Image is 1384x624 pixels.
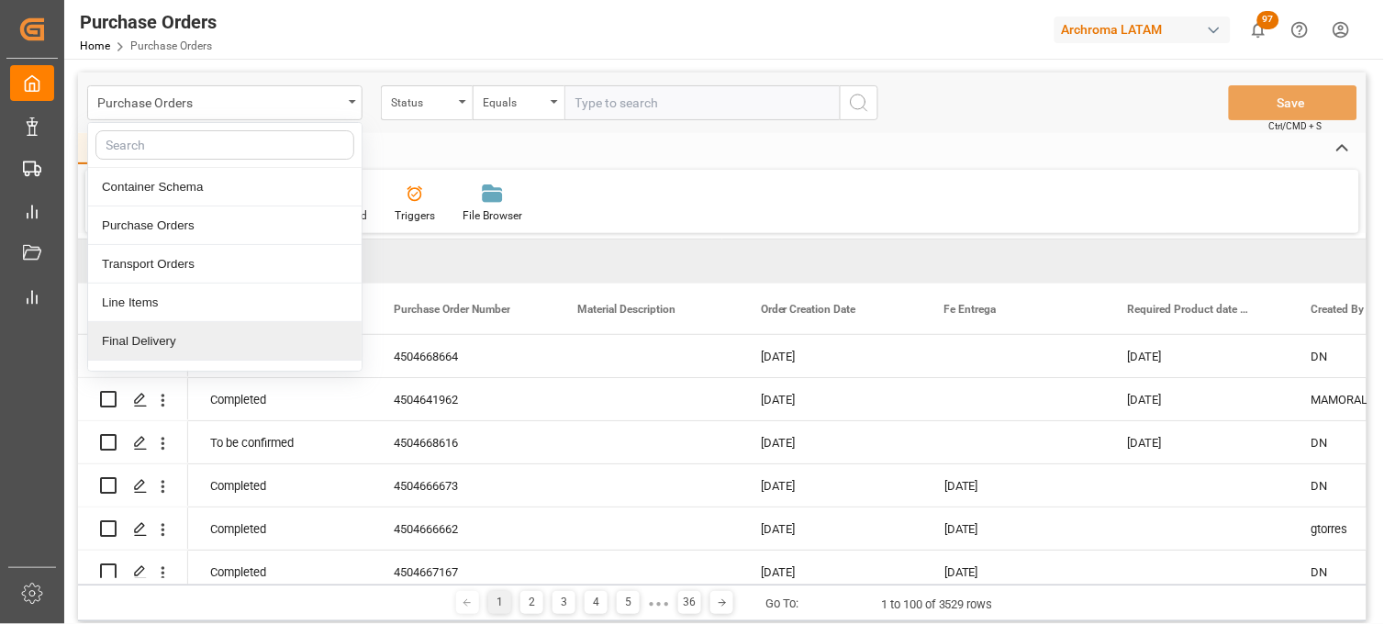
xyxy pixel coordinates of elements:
[840,85,878,120] button: search button
[188,507,372,550] div: Completed
[88,168,362,206] div: Container Schema
[97,90,342,113] div: Purchase Orders
[761,303,856,316] span: Order Creation Date
[483,90,545,111] div: Equals
[585,591,608,614] div: 4
[739,464,922,507] div: [DATE]
[922,507,1106,550] div: [DATE]
[78,421,188,464] div: Press SPACE to select this row.
[1055,12,1238,47] button: Archroma LATAM
[520,591,543,614] div: 2
[1128,303,1251,316] span: Required Product date (AB)
[188,464,372,507] div: Completed
[765,595,798,613] div: Go To:
[1106,421,1289,463] div: [DATE]
[577,303,675,316] span: Material Description
[922,551,1106,593] div: [DATE]
[372,464,555,507] div: 4504666673
[564,85,840,120] input: Type to search
[188,378,372,420] div: Completed
[1279,9,1321,50] button: Help Center
[391,90,453,111] div: Status
[881,596,993,614] div: 1 to 100 of 3529 rows
[372,551,555,593] div: 4504667167
[372,507,555,550] div: 4504666662
[739,507,922,550] div: [DATE]
[88,284,362,322] div: Line Items
[739,421,922,463] div: [DATE]
[922,464,1106,507] div: [DATE]
[78,464,188,507] div: Press SPACE to select this row.
[372,421,555,463] div: 4504668616
[617,591,640,614] div: 5
[372,335,555,377] div: 4504668664
[78,551,188,594] div: Press SPACE to select this row.
[1106,335,1289,377] div: [DATE]
[649,596,669,610] div: ● ● ●
[80,8,217,36] div: Purchase Orders
[372,378,555,420] div: 4504641962
[188,421,372,463] div: To be confirmed
[1106,378,1289,420] div: [DATE]
[78,378,188,421] div: Press SPACE to select this row.
[88,322,362,361] div: Final Delivery
[678,591,701,614] div: 36
[463,207,522,224] div: File Browser
[78,507,188,551] div: Press SPACE to select this row.
[78,335,188,378] div: Press SPACE to select this row.
[739,378,922,420] div: [DATE]
[1311,303,1365,316] span: Created By
[80,39,110,52] a: Home
[1238,9,1279,50] button: show 97 new notifications
[944,303,997,316] span: Fe Entrega
[381,85,473,120] button: open menu
[88,361,362,399] div: Additionals
[1269,119,1323,133] span: Ctrl/CMD + S
[488,591,511,614] div: 1
[87,85,363,120] button: close menu
[552,591,575,614] div: 3
[739,335,922,377] div: [DATE]
[473,85,564,120] button: open menu
[395,207,435,224] div: Triggers
[739,551,922,593] div: [DATE]
[88,245,362,284] div: Transport Orders
[78,133,140,164] div: Home
[188,551,372,593] div: Completed
[1055,17,1231,43] div: Archroma LATAM
[88,206,362,245] div: Purchase Orders
[95,130,354,160] input: Search
[394,303,510,316] span: Purchase Order Number
[1229,85,1357,120] button: Save
[1257,11,1279,29] span: 97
